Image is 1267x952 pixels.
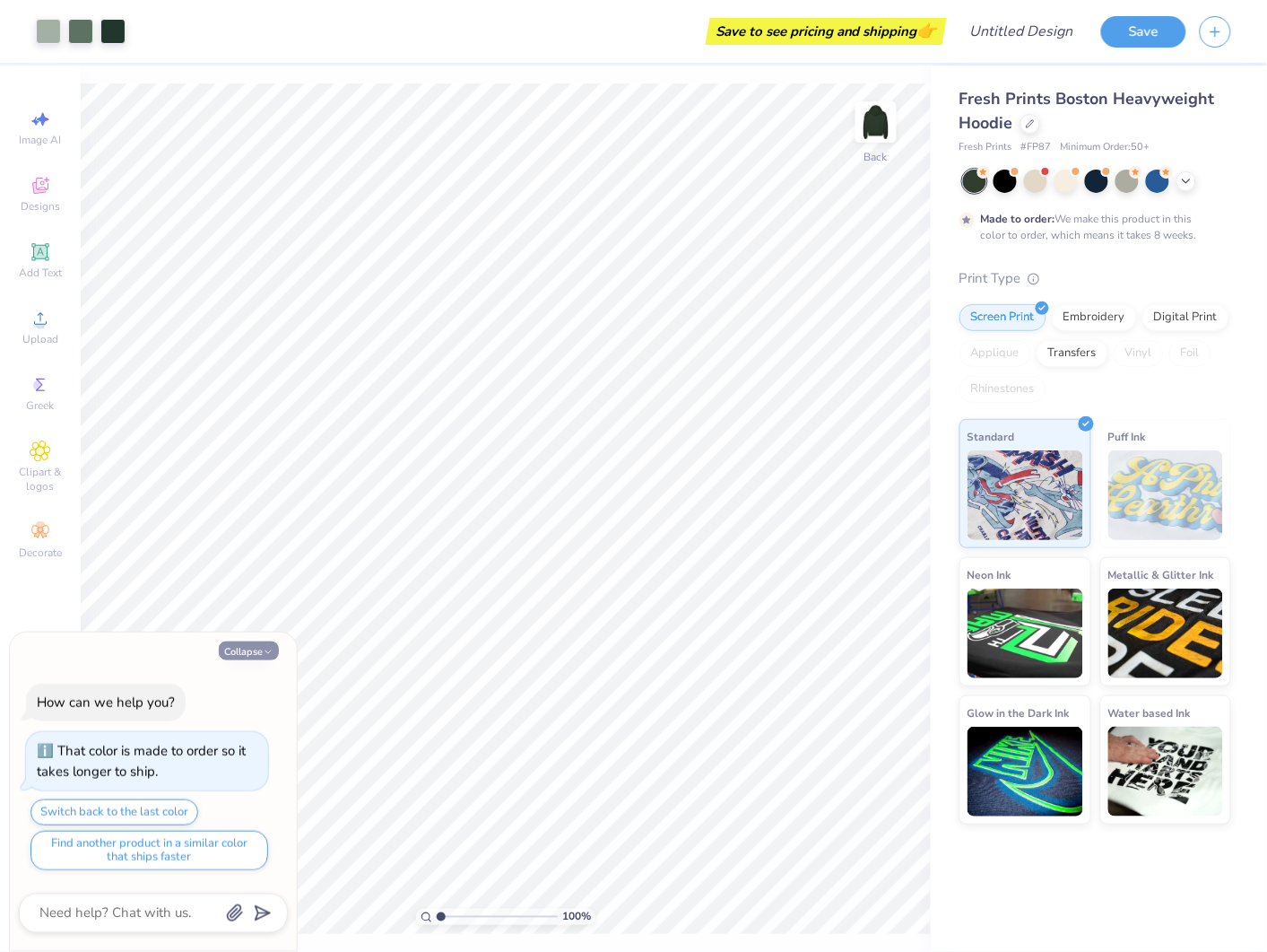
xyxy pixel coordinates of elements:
[1052,304,1137,331] div: Embroidery
[1142,304,1229,331] div: Digital Print
[1114,340,1164,367] div: Vinyl
[981,212,1055,226] strong: Made to order:
[1021,140,1052,155] span: # FP87
[20,133,62,147] span: Image AI
[21,199,60,214] span: Designs
[959,268,1231,289] div: Print Type
[1108,450,1224,540] img: Puff Ink
[9,465,72,493] span: Clipart & logos
[968,427,1015,446] span: Standard
[30,831,268,870] button: Find another product in a similar color that ships faster
[959,304,1046,331] div: Screen Print
[968,703,1070,722] span: Glow in the Dark Ink
[968,589,1083,678] img: Neon Ink
[956,13,1088,49] input: Untitled Design
[1108,565,1214,584] span: Metallic & Glitter Ink
[37,694,175,712] div: How can we help you?
[968,450,1083,540] img: Standard
[917,20,937,41] span: 👉
[959,376,1046,403] div: Rhinestones
[219,642,279,660] button: Collapse
[1108,427,1146,446] span: Puff Ink
[959,140,1012,155] span: Fresh Prints
[27,398,55,413] span: Greek
[959,88,1215,134] span: Fresh Prints Boston Heavyweight Hoodie
[864,149,888,165] div: Back
[968,565,1011,584] span: Neon Ink
[562,909,591,925] span: 100 %
[1169,340,1211,367] div: Foil
[1108,589,1224,678] img: Metallic & Glitter Ink
[1061,140,1150,155] span: Minimum Order: 50 +
[30,799,198,825] button: Switch back to the last color
[1108,703,1191,722] span: Water based Ink
[858,104,894,140] img: Back
[968,727,1083,817] img: Glow in the Dark Ink
[1101,16,1186,48] button: Save
[1108,727,1224,817] img: Water based Ink
[19,266,62,280] span: Add Text
[19,546,62,560] span: Decorate
[22,332,58,346] span: Upload
[710,18,942,45] div: Save to see pricing and shipping
[959,340,1031,367] div: Applique
[1037,340,1108,367] div: Transfers
[37,742,246,781] div: That color is made to order so it takes longer to ship.
[981,211,1202,243] div: We make this product in this color to order, which means it takes 8 weeks.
